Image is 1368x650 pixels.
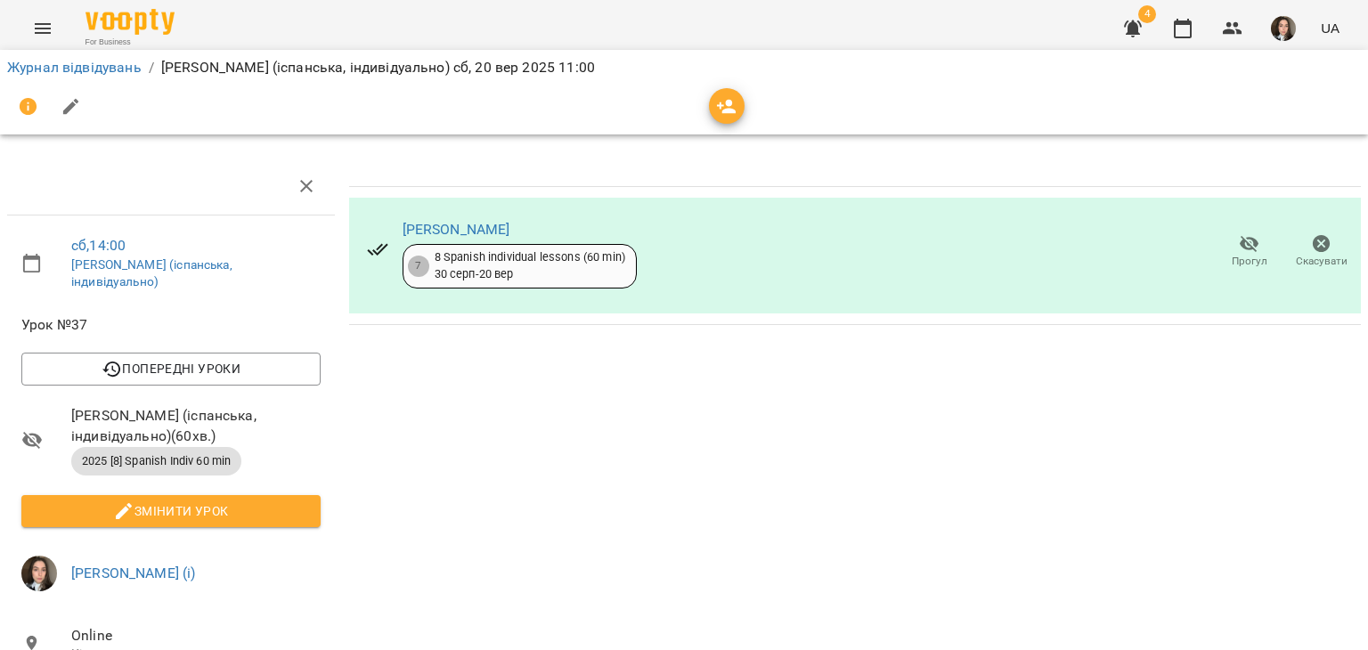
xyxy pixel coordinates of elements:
[85,9,175,35] img: Voopty Logo
[1285,227,1357,277] button: Скасувати
[1321,19,1339,37] span: UA
[71,625,321,646] span: Online
[71,453,241,469] span: 2025 [8] Spanish Indiv 60 min
[1314,12,1347,45] button: UA
[7,57,1361,78] nav: breadcrumb
[36,358,306,379] span: Попередні уроки
[161,57,595,78] p: [PERSON_NAME] (іспанська, індивідуально) сб, 20 вер 2025 11:00
[1296,254,1348,269] span: Скасувати
[21,7,64,50] button: Menu
[1232,254,1267,269] span: Прогул
[36,500,306,522] span: Змінити урок
[71,565,196,581] a: [PERSON_NAME] (і)
[21,314,321,336] span: Урок №37
[21,556,57,591] img: 44d3d6facc12e0fb6bd7f330c78647dd.jfif
[21,353,321,385] button: Попередні уроки
[408,256,429,277] div: 7
[1271,16,1296,41] img: 44d3d6facc12e0fb6bd7f330c78647dd.jfif
[1213,227,1285,277] button: Прогул
[21,495,321,527] button: Змінити урок
[7,59,142,76] a: Журнал відвідувань
[71,257,232,289] a: [PERSON_NAME] (іспанська, індивідуально)
[71,237,126,254] a: сб , 14:00
[435,249,625,282] div: 8 Spanish individual lessons (60 min) 30 серп - 20 вер
[403,221,510,238] a: [PERSON_NAME]
[149,57,154,78] li: /
[85,37,175,48] span: For Business
[1138,5,1156,23] span: 4
[71,405,321,447] span: [PERSON_NAME] (іспанська, індивідуально) ( 60 хв. )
